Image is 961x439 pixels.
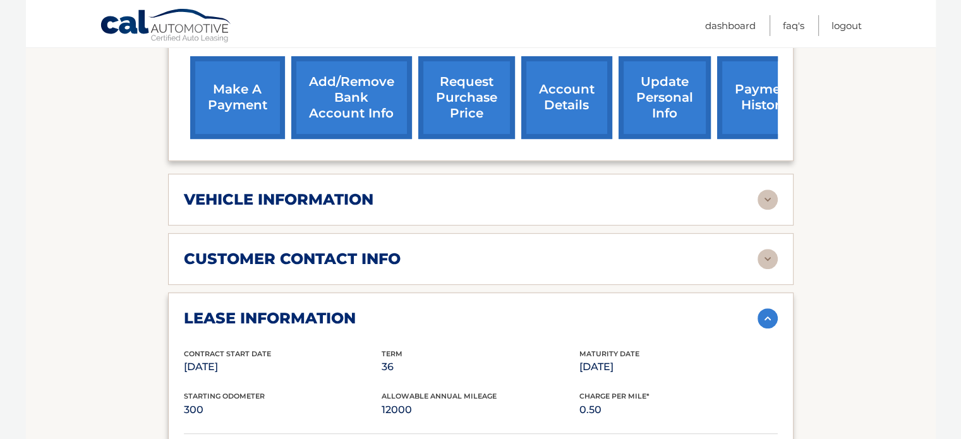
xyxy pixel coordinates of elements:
a: FAQ's [783,15,804,36]
p: 300 [184,401,382,419]
h2: customer contact info [184,250,401,268]
span: Maturity Date [579,349,639,358]
a: Dashboard [705,15,756,36]
img: accordion-rest.svg [758,249,778,269]
span: Allowable Annual Mileage [382,392,497,400]
a: update personal info [619,56,711,139]
p: 12000 [382,401,579,419]
h2: vehicle information [184,190,373,209]
a: Cal Automotive [100,8,233,45]
a: Add/Remove bank account info [291,56,412,139]
span: Starting Odometer [184,392,265,400]
p: [DATE] [579,358,777,376]
span: Contract Start Date [184,349,271,358]
h2: lease information [184,309,356,328]
a: account details [521,56,612,139]
span: Term [382,349,402,358]
p: 0.50 [579,401,777,419]
a: Logout [831,15,862,36]
a: request purchase price [418,56,515,139]
p: [DATE] [184,358,382,376]
a: payment history [717,56,812,139]
span: Charge Per Mile* [579,392,650,400]
img: accordion-rest.svg [758,189,778,210]
p: 36 [382,358,579,376]
img: accordion-active.svg [758,308,778,328]
a: make a payment [190,56,285,139]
